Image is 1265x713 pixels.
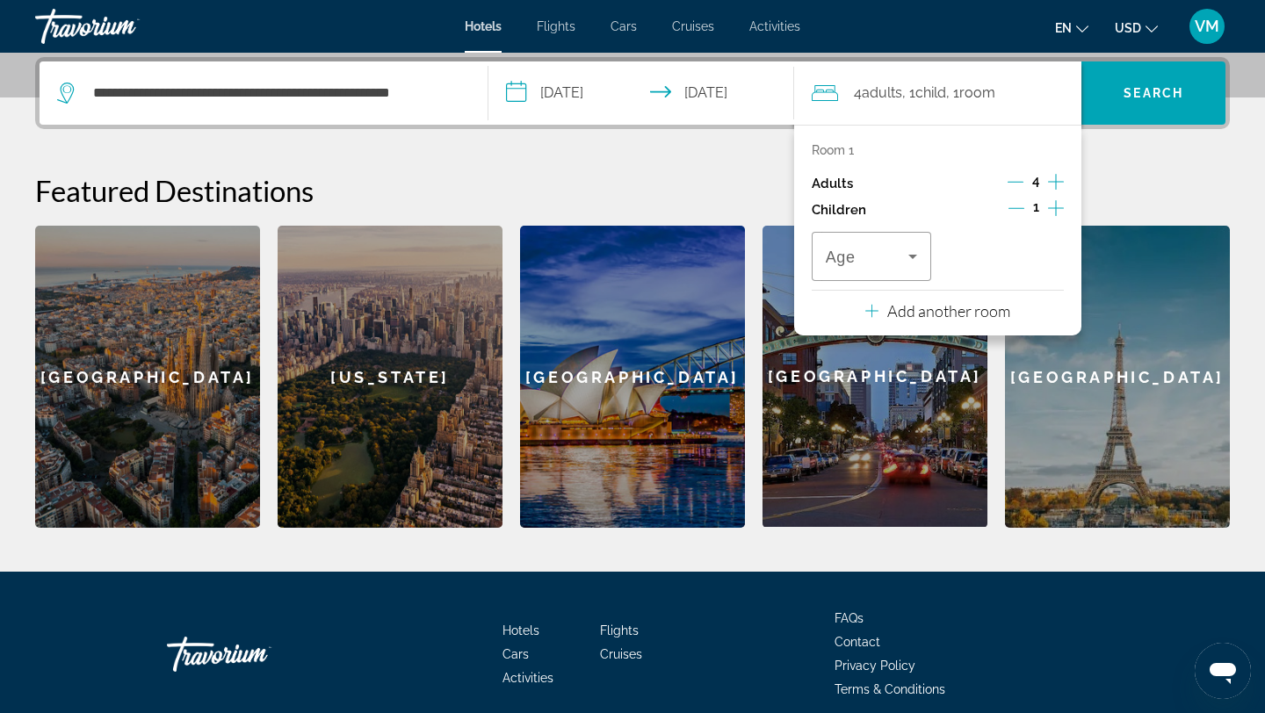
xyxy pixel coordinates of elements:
iframe: Schaltfläche zum Öffnen des Messaging-Fensters [1195,643,1251,699]
div: Search widget [40,61,1225,125]
button: Increment children [1048,197,1064,223]
a: Contact [835,635,880,649]
span: 4 [854,81,902,105]
a: Go Home [167,628,343,681]
button: Change language [1055,15,1088,40]
button: Search [1081,61,1225,125]
span: 4 [1032,174,1039,188]
span: , 1 [946,81,995,105]
a: Flights [537,19,575,33]
a: Hotels [502,623,539,637]
span: en [1055,21,1072,35]
button: Decrement children [1008,199,1024,220]
button: Increment adults [1048,170,1064,197]
p: Adults [812,176,853,191]
button: User Menu [1184,8,1230,45]
div: [GEOGRAPHIC_DATA] [763,226,987,527]
button: Add another room [865,291,1010,327]
p: Add another room [887,301,1010,320]
a: Travorium [35,4,211,49]
a: Privacy Policy [835,659,915,673]
span: Room [959,84,995,101]
a: Cruises [600,647,642,661]
span: , 1 [902,81,946,105]
a: Flights [600,623,639,637]
p: Children [812,203,866,218]
span: VM [1195,18,1219,35]
button: Select check in and out date [488,61,794,125]
button: Change currency [1115,15,1158,40]
a: New York[US_STATE] [278,226,502,528]
button: Travelers: 4 adults, 1 child [794,61,1082,125]
span: Child [915,84,946,101]
a: Cars [611,19,637,33]
a: Activities [502,671,553,685]
a: Cruises [672,19,714,33]
a: Sydney[GEOGRAPHIC_DATA] [520,226,745,528]
button: Decrement adults [1008,173,1023,194]
p: Room 1 [812,143,854,157]
a: Activities [749,19,800,33]
a: Cars [502,647,529,661]
input: Search hotel destination [91,80,461,106]
div: [GEOGRAPHIC_DATA] [35,226,260,528]
span: 1 [1033,200,1039,214]
a: San Diego[GEOGRAPHIC_DATA] [763,226,987,528]
div: [US_STATE] [278,226,502,528]
h2: Featured Destinations [35,173,1230,208]
a: Hotels [465,19,502,33]
a: Terms & Conditions [835,682,945,696]
div: [GEOGRAPHIC_DATA] [1005,226,1230,528]
span: Search [1124,86,1183,100]
span: Adults [862,84,902,101]
span: USD [1115,21,1141,35]
a: Barcelona[GEOGRAPHIC_DATA] [35,226,260,528]
a: FAQs [835,611,864,625]
span: Age [826,248,856,266]
div: [GEOGRAPHIC_DATA] [520,226,745,528]
a: Paris[GEOGRAPHIC_DATA] [1005,226,1230,528]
